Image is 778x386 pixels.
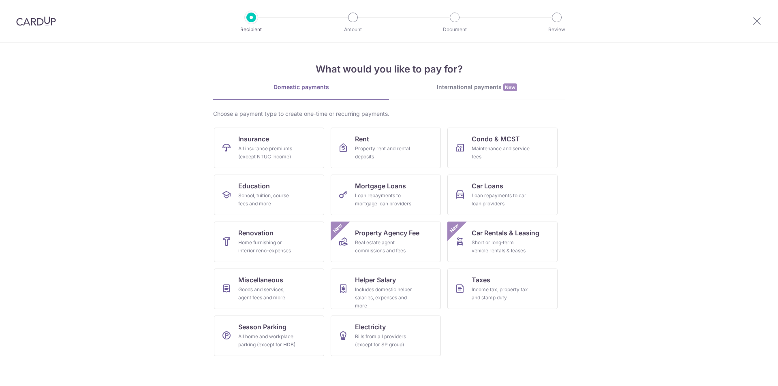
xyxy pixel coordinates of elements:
[472,275,490,285] span: Taxes
[472,145,530,161] div: Maintenance and service fees
[472,181,503,191] span: Car Loans
[355,192,413,208] div: Loan repayments to mortgage loan providers
[331,269,441,309] a: Helper SalaryIncludes domestic helper salaries, expenses and more
[213,83,389,91] div: Domestic payments
[238,275,283,285] span: Miscellaneous
[238,192,297,208] div: School, tuition, course fees and more
[472,134,520,144] span: Condo & MCST
[355,239,413,255] div: Real estate agent commissions and fees
[447,128,558,168] a: Condo & MCSTMaintenance and service fees
[213,110,565,118] div: Choose a payment type to create one-time or recurring payments.
[238,145,297,161] div: All insurance premiums (except NTUC Income)
[355,333,413,349] div: Bills from all providers (except for SP group)
[389,83,565,92] div: International payments
[221,26,281,34] p: Recipient
[503,83,517,91] span: New
[355,181,406,191] span: Mortgage Loans
[214,128,324,168] a: InsuranceAll insurance premiums (except NTUC Income)
[323,26,383,34] p: Amount
[355,322,386,332] span: Electricity
[472,228,539,238] span: Car Rentals & Leasing
[425,26,485,34] p: Document
[331,316,441,356] a: ElectricityBills from all providers (except for SP group)
[355,275,396,285] span: Helper Salary
[331,128,441,168] a: RentProperty rent and rental deposits
[238,239,297,255] div: Home furnishing or interior reno-expenses
[355,145,413,161] div: Property rent and rental deposits
[527,26,587,34] p: Review
[214,175,324,215] a: EducationSchool, tuition, course fees and more
[213,62,565,77] h4: What would you like to pay for?
[447,175,558,215] a: Car LoansLoan repayments to car loan providers
[238,181,270,191] span: Education
[472,239,530,255] div: Short or long‑term vehicle rentals & leases
[238,286,297,302] div: Goods and services, agent fees and more
[238,333,297,349] div: All home and workplace parking (except for HDB)
[472,286,530,302] div: Income tax, property tax and stamp duty
[16,16,56,26] img: CardUp
[472,192,530,208] div: Loan repayments to car loan providers
[447,269,558,309] a: TaxesIncome tax, property tax and stamp duty
[355,134,369,144] span: Rent
[726,362,770,382] iframe: Opens a widget where you can find more information
[214,316,324,356] a: Season ParkingAll home and workplace parking (except for HDB)
[355,228,419,238] span: Property Agency Fee
[238,134,269,144] span: Insurance
[238,322,286,332] span: Season Parking
[448,222,461,235] span: New
[331,175,441,215] a: Mortgage LoansLoan repayments to mortgage loan providers
[447,222,558,262] a: Car Rentals & LeasingShort or long‑term vehicle rentals & leasesNew
[331,222,344,235] span: New
[331,222,441,262] a: Property Agency FeeReal estate agent commissions and feesNew
[355,286,413,310] div: Includes domestic helper salaries, expenses and more
[238,228,274,238] span: Renovation
[214,269,324,309] a: MiscellaneousGoods and services, agent fees and more
[214,222,324,262] a: RenovationHome furnishing or interior reno-expenses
